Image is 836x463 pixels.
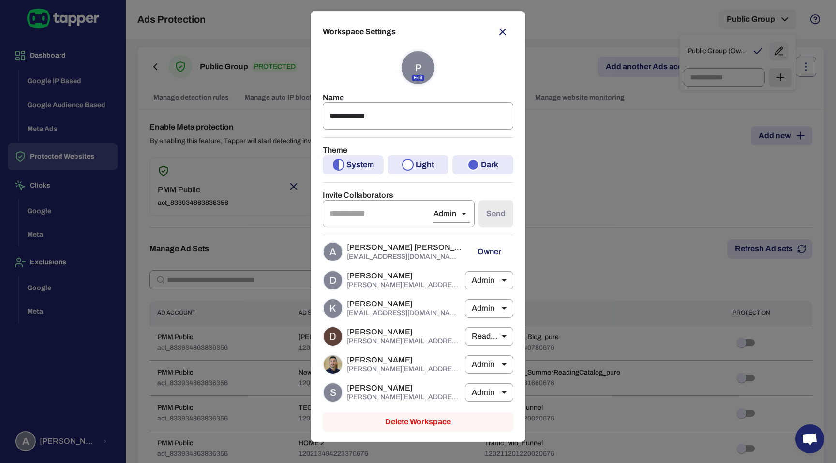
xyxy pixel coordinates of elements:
[465,323,513,350] div: Read only
[347,365,461,374] p: [PERSON_NAME][EMAIL_ADDRESS][DOMAIN_NAME]
[347,383,461,393] span: [PERSON_NAME]
[347,355,461,365] span: [PERSON_NAME]
[795,424,824,453] div: Open chat
[323,412,513,432] button: Delete Workspace
[465,295,513,322] div: Admin
[323,155,384,174] button: System
[324,327,342,346] img: Dimitris Tsoukalas
[433,206,470,221] div: Admin
[347,271,461,281] span: [PERSON_NAME]
[323,382,343,403] div: S
[452,155,513,174] button: Dark
[323,145,513,155] p: Theme
[323,190,513,200] p: Invite Collaborators
[323,270,343,290] div: D
[465,379,513,406] div: Admin
[412,75,424,81] p: Edit
[347,281,461,289] p: [PERSON_NAME][EMAIL_ADDRESS][DOMAIN_NAME]
[323,298,343,318] div: K
[388,155,448,174] button: Light
[324,355,342,374] img: Greg Pirpiris
[347,393,461,402] p: [PERSON_NAME][EMAIL_ADDRESS][DOMAIN_NAME]
[347,327,461,337] span: [PERSON_NAME]
[465,267,513,294] div: Admin
[347,243,461,252] span: [PERSON_NAME] [PERSON_NAME] Koutsogianni
[401,50,435,85] div: P
[323,21,513,43] h2: Workspace Settings
[465,239,513,264] p: Owner
[401,50,435,85] button: PEdit
[323,93,513,102] p: Name
[347,337,461,346] p: [PERSON_NAME][EMAIL_ADDRESS]
[347,299,461,309] span: [PERSON_NAME]
[465,351,513,378] div: Admin
[347,252,461,261] p: [EMAIL_ADDRESS][DOMAIN_NAME]
[323,242,343,262] div: A
[347,309,461,318] p: [EMAIL_ADDRESS][DOMAIN_NAME]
